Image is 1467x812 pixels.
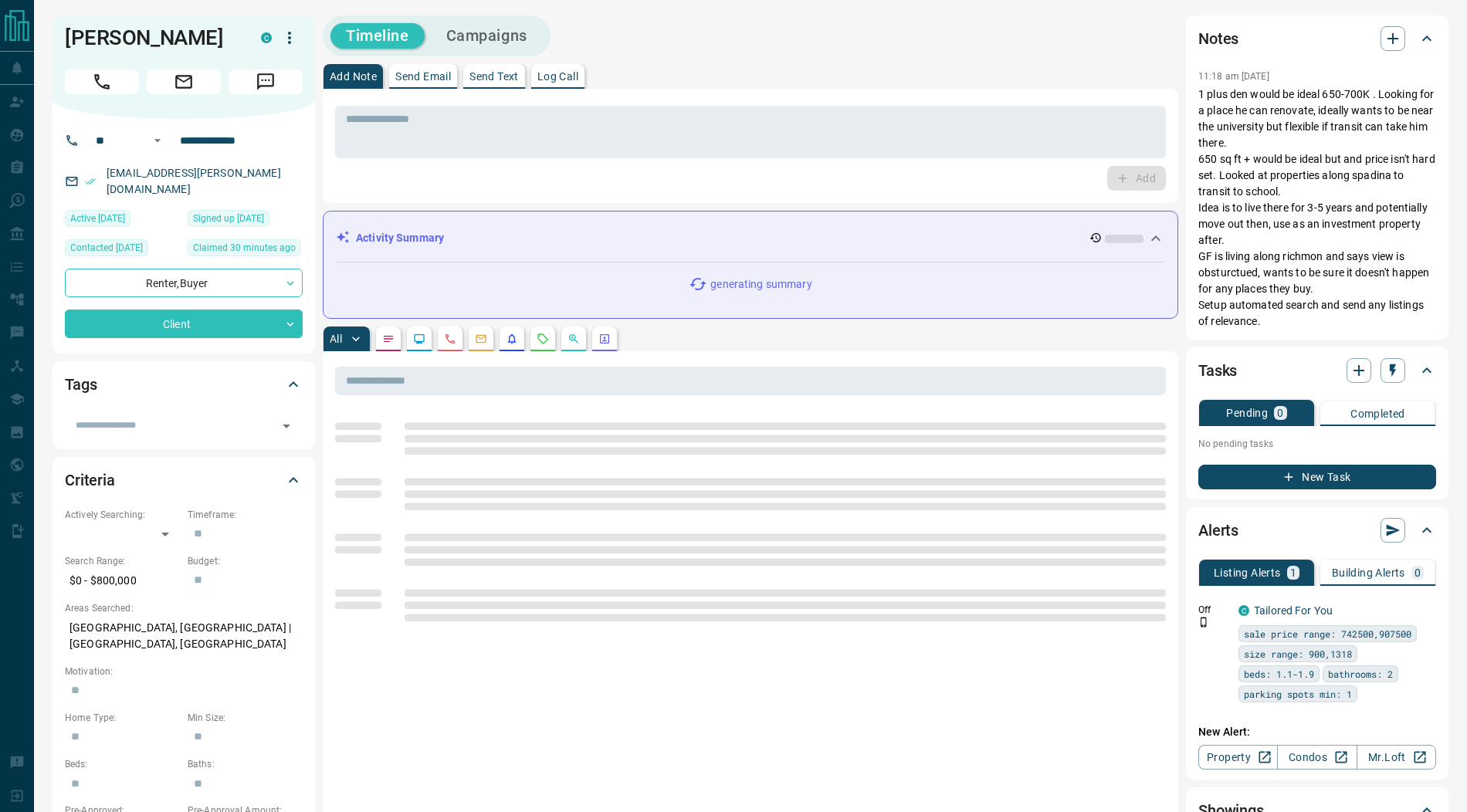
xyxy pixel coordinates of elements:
p: Activity Summary [356,230,444,246]
span: bathrooms: 2 [1328,666,1393,682]
p: 0 [1277,408,1283,418]
svg: Requests [537,333,549,345]
p: Off [1198,603,1229,617]
p: Send Email [395,71,451,82]
p: 11:18 am [DATE] [1198,71,1269,82]
div: Alerts [1198,512,1436,549]
p: 0 [1414,567,1421,578]
div: Tags [65,366,303,403]
p: Add Note [330,71,377,82]
button: Open [148,131,167,150]
div: Tue Oct 14 2025 [188,239,303,261]
div: condos.ca [261,32,272,43]
span: Message [229,69,303,94]
div: Notes [1198,20,1436,57]
svg: Email Verified [85,176,96,187]
p: generating summary [710,276,811,293]
svg: Notes [382,333,395,345]
div: Activity Summary [336,224,1165,252]
a: Tailored For You [1254,604,1333,617]
button: Campaigns [431,23,543,49]
p: Timeframe: [188,508,303,522]
span: sale price range: 742500,907500 [1244,626,1411,641]
div: Sat Sep 18 2021 [188,210,303,232]
p: Pending [1226,408,1268,418]
div: Tue Sep 28 2021 [65,239,180,261]
p: Min Size: [188,711,303,725]
p: Completed [1350,408,1405,419]
p: 1 [1290,567,1296,578]
span: Email [147,69,221,94]
span: size range: 900,1318 [1244,646,1352,661]
p: Beds: [65,757,180,771]
p: Building Alerts [1332,567,1405,578]
p: New Alert: [1198,724,1436,740]
h2: Notes [1198,26,1238,51]
svg: Listing Alerts [506,333,518,345]
p: [GEOGRAPHIC_DATA], [GEOGRAPHIC_DATA] | [GEOGRAPHIC_DATA], [GEOGRAPHIC_DATA] [65,615,303,657]
button: New Task [1198,465,1436,489]
p: Areas Searched: [65,601,303,615]
span: Active [DATE] [70,211,125,226]
p: Home Type: [65,711,180,725]
p: All [330,333,342,344]
p: Search Range: [65,554,180,568]
svg: Lead Browsing Activity [413,333,425,345]
p: Log Call [537,71,578,82]
div: Renter , Buyer [65,269,303,297]
p: Budget: [188,554,303,568]
h2: Tags [65,372,97,397]
p: Send Text [469,71,519,82]
p: Baths: [188,757,303,771]
a: Property [1198,745,1278,770]
p: 1 plus den would be ideal 650-700K . Looking for a place he can renovate, ideally wants to be nea... [1198,86,1436,330]
p: No pending tasks [1198,432,1436,455]
span: Call [65,69,139,94]
div: Tasks [1198,352,1436,389]
span: Contacted [DATE] [70,240,143,255]
svg: Opportunities [567,333,580,345]
a: [EMAIL_ADDRESS][PERSON_NAME][DOMAIN_NAME] [107,167,281,195]
h2: Alerts [1198,518,1238,543]
a: Mr.Loft [1357,745,1436,770]
div: Client [65,310,303,338]
svg: Emails [475,333,487,345]
p: Motivation: [65,665,303,678]
span: Signed up [DATE] [193,211,264,226]
span: parking spots min: 1 [1244,686,1352,702]
a: Condos [1277,745,1357,770]
h1: [PERSON_NAME] [65,25,238,50]
p: Actively Searching: [65,508,180,522]
p: Listing Alerts [1214,567,1281,578]
p: $0 - $800,000 [65,568,180,594]
h2: Tasks [1198,358,1237,383]
span: beds: 1.1-1.9 [1244,666,1314,682]
div: Mon Oct 13 2025 [65,210,180,232]
svg: Push Notification Only [1198,617,1209,628]
span: Claimed 30 minutes ago [193,240,296,255]
h2: Criteria [65,468,115,492]
div: Criteria [65,462,303,499]
div: condos.ca [1238,605,1249,616]
svg: Agent Actions [598,333,611,345]
svg: Calls [444,333,456,345]
button: Timeline [330,23,425,49]
button: Open [276,415,297,437]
